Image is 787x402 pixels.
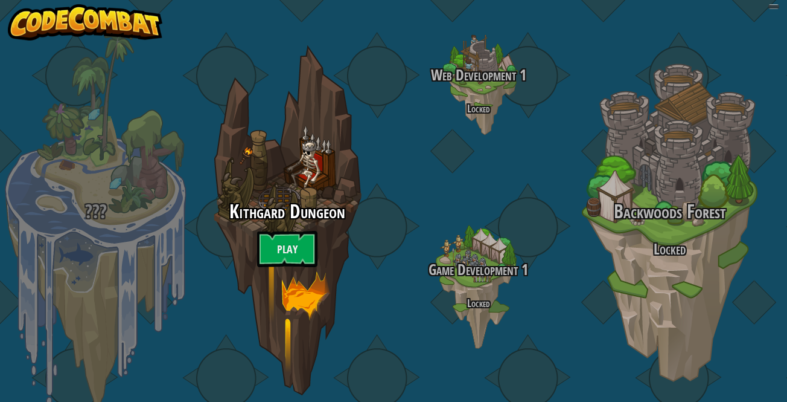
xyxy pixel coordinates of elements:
h4: Locked [383,297,574,309]
h4: Locked [383,103,574,114]
span: Backwoods Forest [614,198,726,224]
span: Kithgard Dungeon [229,198,345,224]
a: Play [257,231,317,267]
span: Web Development 1 [431,65,526,85]
button: Adjust volume [768,4,779,9]
span: Game Development 1 [429,259,528,280]
img: CodeCombat - Learn how to code by playing a game [8,4,162,41]
h3: Locked [574,241,765,258]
